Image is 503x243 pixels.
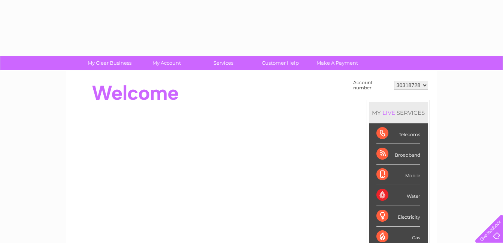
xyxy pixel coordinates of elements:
td: Account number [351,78,392,92]
a: Make A Payment [306,56,368,70]
div: LIVE [381,109,397,116]
div: Electricity [376,206,420,227]
a: My Account [136,56,197,70]
div: Broadband [376,144,420,164]
a: Services [193,56,254,70]
div: Mobile [376,164,420,185]
div: Telecoms [376,123,420,144]
a: My Clear Business [79,56,140,70]
div: Water [376,185,420,206]
div: MY SERVICES [369,102,428,123]
a: Customer Help [249,56,311,70]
